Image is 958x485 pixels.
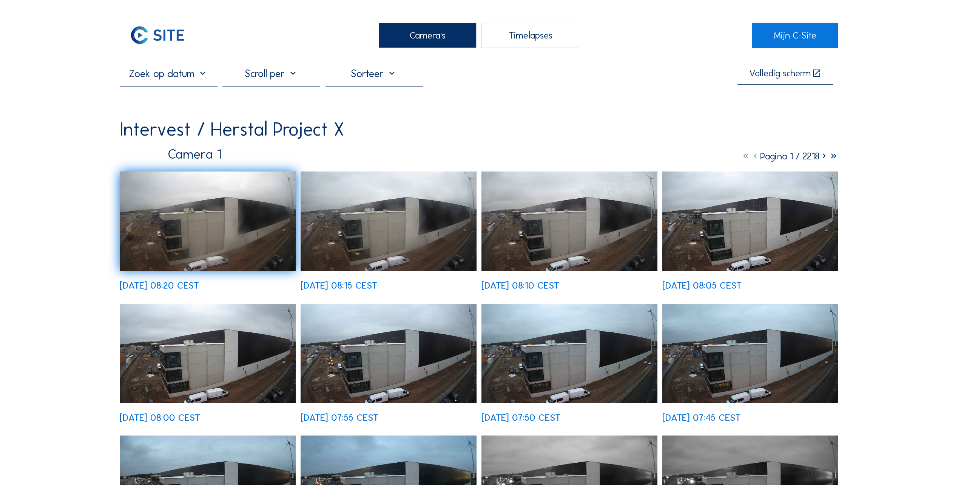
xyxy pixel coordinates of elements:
[120,120,344,139] div: Intervest / Herstal Project X
[301,171,477,271] img: image_53668920
[481,23,579,48] div: Timelapses
[301,281,377,290] div: [DATE] 08:15 CEST
[120,23,206,48] a: C-SITE Logo
[749,68,811,78] div: Volledig scherm
[120,413,200,422] div: [DATE] 08:00 CEST
[120,281,199,290] div: [DATE] 08:20 CEST
[120,148,221,161] div: Camera 1
[752,23,838,48] a: Mijn C-Site
[481,281,559,290] div: [DATE] 08:10 CEST
[662,171,838,271] img: image_53668669
[120,304,296,403] img: image_53668508
[301,304,477,403] img: image_53668344
[481,413,560,422] div: [DATE] 07:50 CEST
[120,67,218,80] input: Zoek op datum 󰅀
[120,171,296,271] img: image_53669073
[301,413,378,422] div: [DATE] 07:55 CEST
[120,23,195,48] img: C-SITE Logo
[662,304,838,403] img: image_53668026
[481,171,657,271] img: image_53668822
[662,413,740,422] div: [DATE] 07:45 CEST
[662,281,742,290] div: [DATE] 08:05 CEST
[760,150,819,162] span: Pagina 1 / 2218
[481,304,657,403] img: image_53668189
[379,23,477,48] div: Camera's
